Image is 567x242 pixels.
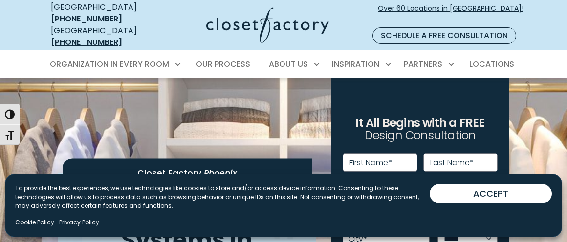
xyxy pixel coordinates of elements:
label: First Name [349,159,392,167]
img: Closet Factory Logo [206,7,329,43]
a: Privacy Policy [59,218,99,227]
p: To provide the best experiences, we use technologies like cookies to store and/or access device i... [15,184,430,210]
span: Design Consultation [365,127,476,143]
a: [PHONE_NUMBER] [51,13,122,24]
div: [GEOGRAPHIC_DATA] [51,25,157,48]
a: Schedule a Free Consultation [372,27,516,44]
label: Last Name [430,159,474,167]
span: Phoenix [204,167,237,179]
span: Organization in Every Room [50,59,169,70]
div: [GEOGRAPHIC_DATA] [51,1,157,25]
span: It All Begins with a FREE [355,115,484,131]
span: Our Process [196,59,250,70]
span: Over 60 Locations in [GEOGRAPHIC_DATA]! [378,3,523,24]
span: Closet Factory [137,167,201,179]
a: [PHONE_NUMBER] [51,37,122,48]
nav: Primary Menu [43,51,524,78]
span: Partners [404,59,442,70]
span: Inspiration [332,59,379,70]
button: ACCEPT [430,184,552,203]
span: About Us [269,59,308,70]
a: Cookie Policy [15,218,54,227]
span: Locations [469,59,514,70]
